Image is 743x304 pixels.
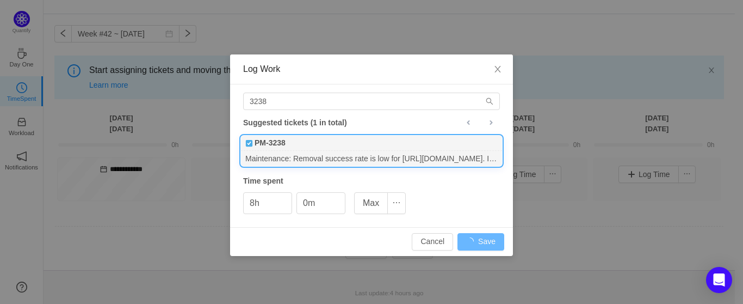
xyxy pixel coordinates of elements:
[354,192,388,214] button: Max
[255,137,286,149] b: PM-3238
[243,93,500,110] input: Search
[412,233,453,251] button: Cancel
[706,267,732,293] div: Open Intercom Messenger
[243,115,500,130] div: Suggested tickets (1 in total)
[387,192,406,214] button: icon: ellipsis
[482,54,513,85] button: Close
[243,63,500,75] div: Log Work
[245,139,253,147] img: 10738
[241,151,502,166] div: Maintenance: Removal success rate is low for [URL][DOMAIN_NAME]. Investigate and fix it.
[243,175,500,187] div: Time spent
[486,98,493,105] i: icon: search
[493,65,502,74] i: icon: close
